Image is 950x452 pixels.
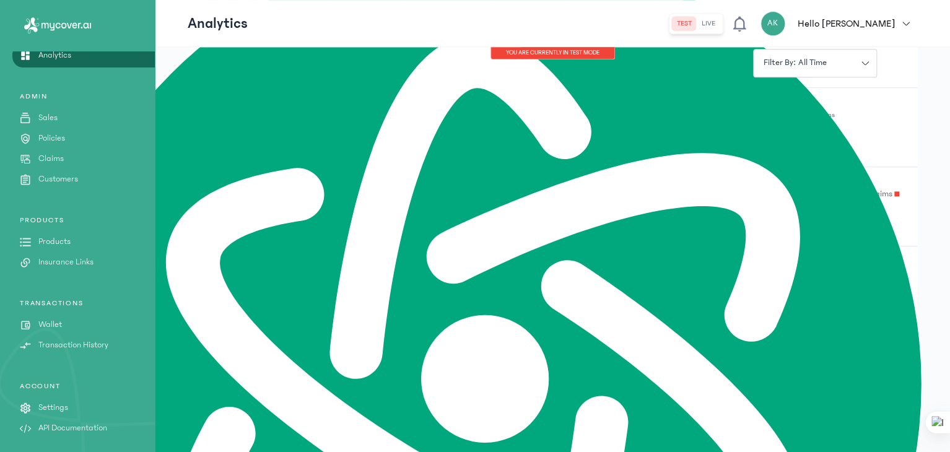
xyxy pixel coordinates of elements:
[38,401,68,414] p: Settings
[38,49,71,62] p: Analytics
[38,318,62,331] p: Wallet
[760,11,917,36] button: AKHello [PERSON_NAME]
[38,256,94,269] p: Insurance Links
[697,16,720,31] button: live
[188,14,248,33] p: Analytics
[760,11,785,36] div: AK
[38,422,107,435] p: API Documentation
[753,49,877,77] button: Filter by: all time
[38,132,65,145] p: Policies
[38,111,58,124] p: Sales
[38,235,71,248] p: Products
[38,173,78,186] p: Customers
[38,339,108,352] p: Transaction History
[798,16,895,31] p: Hello [PERSON_NAME]
[756,56,834,69] span: Filter by: all time
[38,152,64,165] p: Claims
[490,47,615,59] div: You are currently in TEST MODE
[672,16,697,31] button: test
